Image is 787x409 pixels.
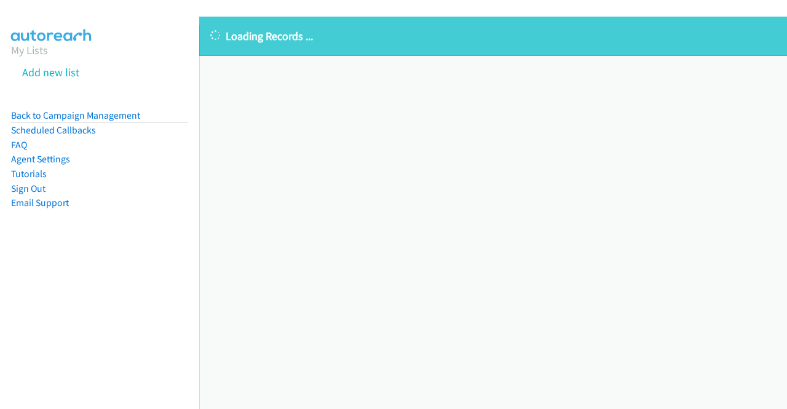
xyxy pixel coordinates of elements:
a: Back to Campaign Management [11,109,140,121]
a: Add new list [22,65,79,79]
a: Email Support [11,197,69,208]
a: My Lists [11,43,48,57]
a: Agent Settings [11,153,70,165]
p: Loading Records ... [210,28,776,44]
a: FAQ [11,139,27,151]
a: Scheduled Callbacks [11,124,96,136]
a: Tutorials [11,168,47,180]
a: Sign Out [11,183,45,194]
